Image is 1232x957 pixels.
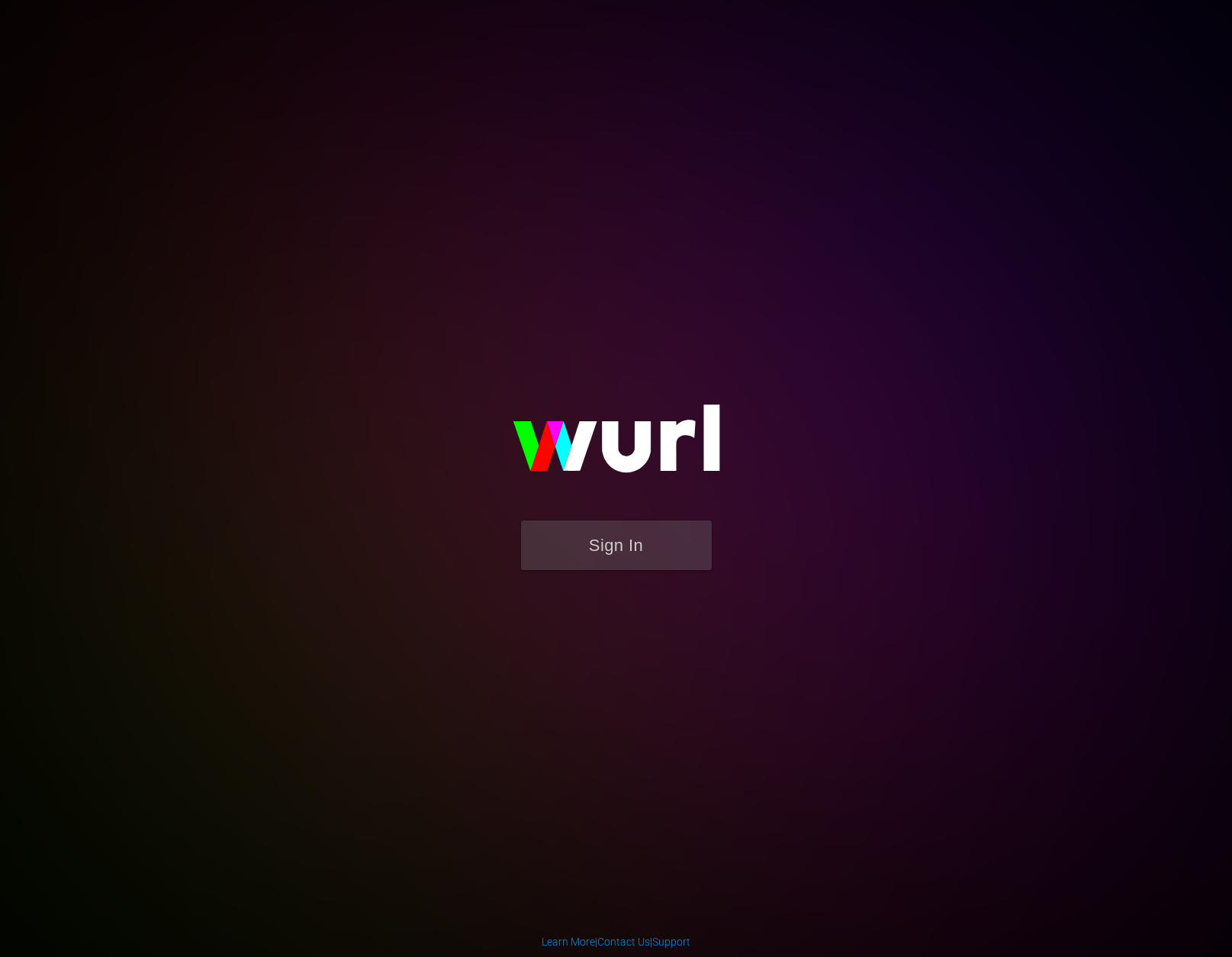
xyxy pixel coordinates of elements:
img: wurl-logo-on-black-223613ac3d8ba8fe6dc639794a292ebdb59501304c7dfd60c99c58986ef67473.svg [464,372,769,520]
div: | | [542,934,690,949]
a: Learn More [542,936,595,948]
a: Contact Us [597,936,650,948]
a: Support [652,936,690,948]
button: Sign In [521,520,712,570]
